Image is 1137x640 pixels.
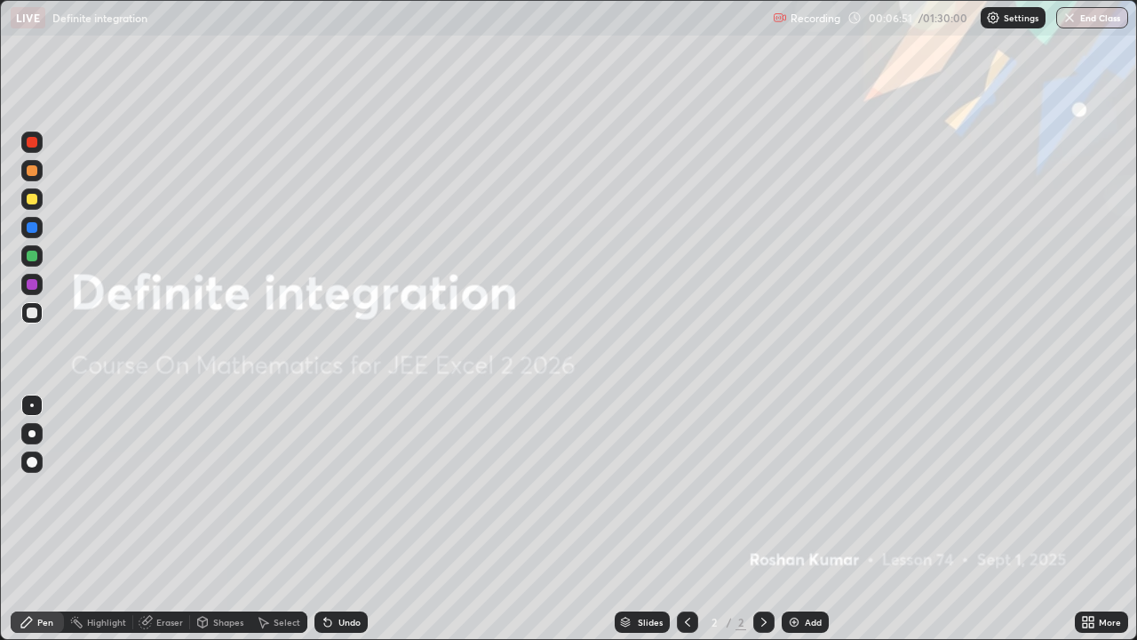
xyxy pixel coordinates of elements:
button: End Class [1056,7,1128,28]
img: end-class-cross [1062,11,1077,25]
p: Definite integration [52,11,147,25]
img: recording.375f2c34.svg [773,11,787,25]
div: Shapes [213,618,243,627]
div: Add [805,618,822,627]
p: Settings [1004,13,1038,22]
div: Select [274,618,300,627]
div: Slides [638,618,663,627]
p: Recording [791,12,840,25]
img: add-slide-button [787,615,801,629]
div: 2 [735,614,746,630]
div: 2 [705,617,723,628]
div: More [1099,618,1121,627]
img: class-settings-icons [986,11,1000,25]
p: LIVE [16,11,40,25]
div: Pen [37,618,53,627]
div: / [727,617,732,628]
div: Highlight [87,618,126,627]
div: Undo [338,618,361,627]
div: Eraser [156,618,183,627]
